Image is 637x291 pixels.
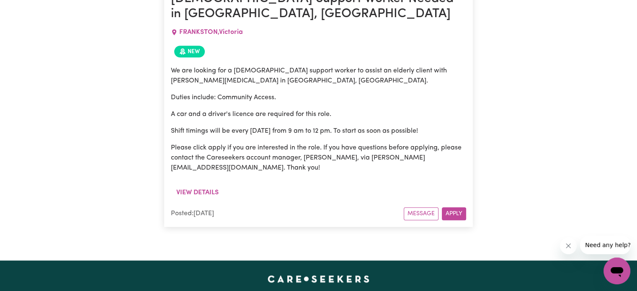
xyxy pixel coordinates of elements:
span: Job posted within the last 30 days [174,46,205,57]
p: Please click apply if you are interested in the role. If you have questions before applying, plea... [171,143,466,173]
p: A car and a driver's licence are required for this role. [171,109,466,119]
button: Apply for this job [442,207,466,220]
p: Shift timings will be every [DATE] from 9 am to 12 pm. To start as soon as possible! [171,126,466,136]
span: Need any help? [5,6,51,13]
iframe: Button to launch messaging window [603,258,630,284]
p: Duties include: Community Access. [171,93,466,103]
button: View details [171,185,224,201]
div: Posted: [DATE] [171,209,404,219]
span: FRANKSTON , Victoria [179,29,243,36]
iframe: Message from company [580,236,630,254]
a: Careseekers home page [268,276,369,282]
iframe: Close message [560,237,577,254]
p: We are looking for a [DEMOGRAPHIC_DATA] support worker to assist an elderly client with [PERSON_N... [171,66,466,86]
button: Message [404,207,438,220]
